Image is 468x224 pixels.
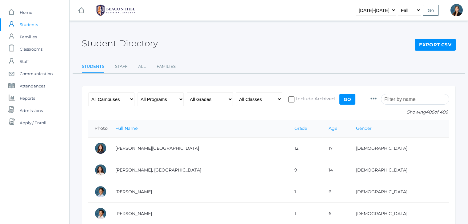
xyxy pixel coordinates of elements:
td: [PERSON_NAME], [GEOGRAPHIC_DATA] [109,159,288,181]
td: 9 [288,159,322,181]
span: Classrooms [20,43,42,55]
div: Dominic Abrea [94,186,107,198]
div: Allison Smith [450,4,463,16]
td: 12 [288,137,322,159]
a: Age [329,126,337,131]
span: Apply / Enroll [20,117,46,129]
th: Photo [88,120,109,137]
td: [DEMOGRAPHIC_DATA] [350,137,449,159]
p: Showing of 406 [370,109,449,115]
span: Attendances [20,80,45,92]
span: 406 [426,109,434,115]
a: Export CSV [415,39,456,51]
input: Go [339,94,355,105]
input: Include Archived [288,96,294,102]
td: 6 [322,181,350,203]
a: All [138,60,146,73]
a: Families [157,60,176,73]
img: BHCALogos-05-308ed15e86a5a0abce9b8dd61676a3503ac9727e845dece92d48e8588c001991.png [93,3,139,18]
span: Reports [20,92,35,104]
span: Home [20,6,32,18]
a: Staff [115,60,127,73]
a: Grade [294,126,307,131]
span: Admissions [20,104,43,117]
div: Phoenix Abdulla [94,164,107,176]
td: [PERSON_NAME][GEOGRAPHIC_DATA] [109,137,288,159]
td: [DEMOGRAPHIC_DATA] [350,159,449,181]
a: Full Name [115,126,138,131]
input: Go [423,5,439,16]
input: Filter by name [381,94,449,105]
a: Students [82,60,104,74]
span: Families [20,31,37,43]
td: 17 [322,137,350,159]
div: Grayson Abrea [94,207,107,220]
a: Gender [356,126,372,131]
span: Students [20,18,38,31]
span: Communication [20,68,53,80]
td: 14 [322,159,350,181]
h2: Student Directory [82,39,158,48]
span: Include Archived [294,95,335,103]
td: [PERSON_NAME] [109,181,288,203]
td: 1 [288,181,322,203]
div: Charlotte Abdulla [94,142,107,154]
span: Staff [20,55,29,68]
td: [DEMOGRAPHIC_DATA] [350,181,449,203]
